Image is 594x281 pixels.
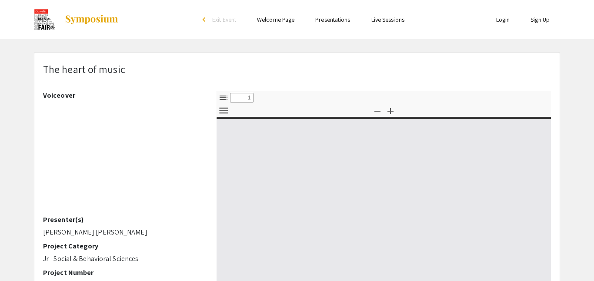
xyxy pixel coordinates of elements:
[34,9,119,30] a: The 2023 CoorsTek Denver Metro Regional Science and Engineering Fair!
[370,104,385,117] button: Zoom Out
[203,17,208,22] div: arrow_back_ios
[43,215,204,224] h2: Presenter(s)
[531,16,550,23] a: Sign Up
[257,16,294,23] a: Welcome Page
[216,104,231,117] button: Tools
[315,16,350,23] a: Presentations
[43,227,204,238] p: [PERSON_NAME] [PERSON_NAME]
[64,14,119,25] img: Symposium by ForagerOne
[496,16,510,23] a: Login
[43,268,204,277] h2: Project Number
[43,91,204,99] h2: Voiceover
[212,16,236,23] span: Exit Event
[371,16,404,23] a: Live Sessions
[383,104,398,117] button: Zoom In
[43,61,125,77] p: The heart of music
[216,91,231,104] button: Toggle Sidebar
[230,93,254,102] input: Page
[43,242,204,250] h2: Project Category
[43,254,204,264] p: Jr - Social & Behavioral Sciences
[34,9,56,30] img: The 2023 CoorsTek Denver Metro Regional Science and Engineering Fair!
